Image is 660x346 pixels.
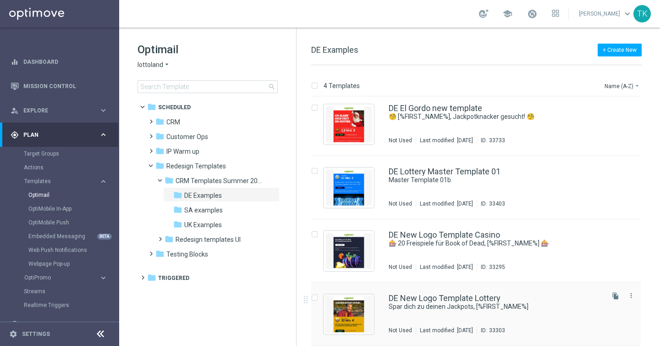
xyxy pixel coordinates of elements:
i: file_copy [612,292,619,300]
span: Templates [24,179,90,184]
button: Name (A-Z)arrow_drop_down [604,80,642,91]
button: person_search Explore keyboard_arrow_right [10,107,108,114]
a: DE Lottery Master Template 01 [389,167,500,176]
button: + Create New [598,44,642,56]
div: Explore [11,106,99,115]
i: folder [147,102,156,112]
span: lottoland [137,61,163,69]
i: folder [173,205,182,214]
div: Execute [11,320,99,329]
a: OptiMobile In-App [28,205,95,212]
div: OptiPromo [24,271,118,285]
span: Plan [23,132,99,138]
span: Redesign templates UI [176,235,241,244]
span: DE Examples [184,191,222,200]
input: Search Template [137,80,278,93]
i: keyboard_arrow_right [99,177,108,186]
button: Mission Control [10,83,108,90]
div: 33403 [489,200,505,207]
div: OptiMobile In-App [28,202,118,216]
button: Templates keyboard_arrow_right [24,178,108,185]
span: search [268,83,275,90]
div: Last modified: [DATE] [416,137,477,144]
div: Realtime Triggers [24,298,118,312]
img: 33295.jpeg [326,233,372,269]
span: Explore [23,108,99,113]
i: person_search [11,106,19,115]
div: Press SPACE to select this row. [302,283,658,346]
span: Customer Ops [166,133,208,141]
a: Dashboard [23,50,108,74]
div: Last modified: [DATE] [416,327,477,334]
div: Plan [11,131,99,139]
a: DE New Logo Template Casino [389,231,500,239]
a: Master Template 01b [389,176,581,184]
button: OptiPromo keyboard_arrow_right [24,274,108,281]
span: Triggered [158,274,189,282]
div: Press SPACE to select this row. [302,93,658,156]
i: keyboard_arrow_right [99,273,108,282]
a: DE El Gordo new template [389,104,482,112]
div: 33733 [489,137,505,144]
span: Scheduled [158,103,191,112]
i: more_vert [627,292,635,299]
img: 33733.jpeg [326,106,372,142]
div: Templates [24,179,99,184]
a: Mission Control [23,74,108,98]
div: Web Push Notifications [28,243,118,257]
div: Optimail [28,188,118,202]
button: lottoland arrow_drop_down [137,61,170,69]
button: equalizer Dashboard [10,58,108,66]
div: OptiMobile Push [28,216,118,229]
span: OptiPromo [24,275,90,280]
div: Dashboard [11,50,108,74]
i: gps_fixed [11,131,19,139]
p: 4 Templates [324,82,360,90]
a: Webpage Pop-up [28,260,95,268]
a: Realtime Triggers [24,301,95,309]
i: arrow_drop_down [633,82,641,89]
a: DE New Logo Template Lottery [389,294,500,302]
a: Settings [22,331,50,337]
i: keyboard_arrow_right [99,106,108,115]
div: ID: [477,263,505,271]
span: keyboard_arrow_down [622,9,632,19]
a: Streams [24,288,95,295]
div: Actions [24,161,118,174]
div: Master Template 01b [389,176,602,184]
i: folder [173,190,182,200]
div: Press SPACE to select this row. [302,219,658,283]
div: Embedded Messaging [28,229,118,243]
button: more_vert [627,290,636,301]
span: IP Warm up [166,147,199,156]
div: 33303 [489,327,505,334]
i: folder [165,234,174,244]
a: Actions [24,164,95,171]
i: folder [155,249,165,258]
h1: Optimail [137,42,278,57]
span: CRM Templates Summer 2025 [176,177,262,185]
i: equalizer [11,58,19,66]
div: Not Used [389,263,412,271]
i: folder [155,117,165,126]
div: OptiPromo [24,275,99,280]
i: folder [173,220,182,229]
div: Target Groups [24,147,118,161]
div: 33295 [489,263,505,271]
i: folder [165,176,174,185]
button: play_circle_outline Execute keyboard_arrow_right [10,321,108,328]
a: Web Push Notifications [28,246,95,254]
span: Testing Blocks [166,250,208,258]
button: gps_fixed Plan keyboard_arrow_right [10,131,108,139]
span: CRM [166,118,180,126]
a: 🎰 20 Freispiele für Book of Dead, [%FIRST_NAME%] 🎰 [389,239,581,248]
a: Optimail [28,191,95,199]
a: OptiMobile Push [28,219,95,226]
a: Target Groups [24,150,95,157]
div: Mission Control [11,74,108,98]
div: Spar dich zu deinen Jackpots, [%FIRST_NAME%] [389,302,602,311]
